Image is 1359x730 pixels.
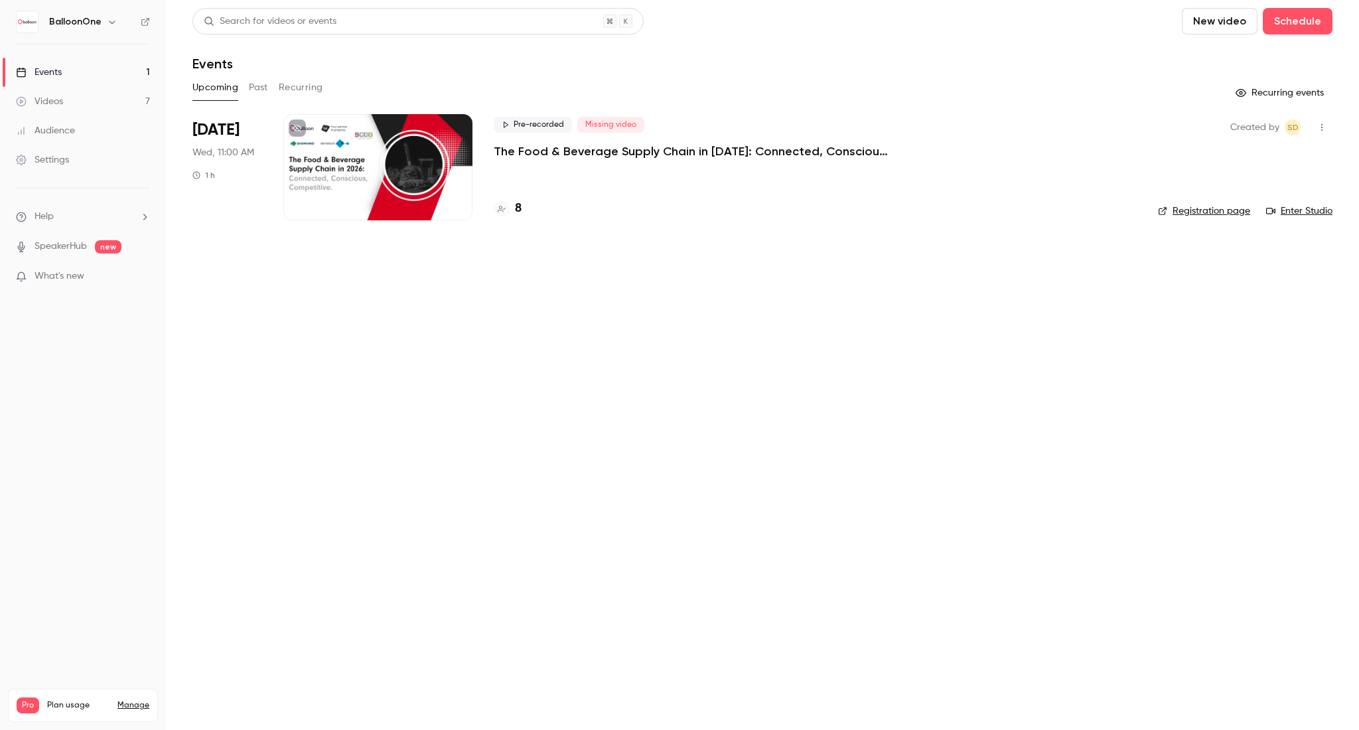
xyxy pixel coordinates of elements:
a: Enter Studio [1266,204,1332,218]
div: 1 h [192,170,215,181]
h1: Events [192,56,233,72]
div: Audience [16,124,75,137]
div: Videos [16,95,63,108]
button: Schedule [1263,8,1332,35]
img: BalloonOne [17,11,38,33]
button: Recurring events [1230,82,1332,104]
li: help-dropdown-opener [16,210,150,224]
button: Recurring [279,77,323,98]
h4: 8 [515,200,522,218]
span: SD [1287,119,1299,135]
span: What's new [35,269,84,283]
span: Missing video [577,117,644,133]
span: Pro [17,697,39,713]
span: new [95,240,121,254]
button: New video [1182,8,1257,35]
div: Events [16,66,62,79]
a: 8 [494,200,522,218]
button: Past [249,77,268,98]
span: Wed, 11:00 AM [192,146,254,159]
div: Settings [16,153,69,167]
a: The Food & Beverage Supply Chain in [DATE]: Connected, Conscious, Competitive. [494,143,892,159]
a: Registration page [1158,204,1250,218]
span: Help [35,210,54,224]
a: SpeakerHub [35,240,87,254]
span: Created by [1230,119,1279,135]
button: Upcoming [192,77,238,98]
span: [DATE] [192,119,240,141]
span: Sitara Duggal [1285,119,1301,135]
span: Plan usage [47,700,109,711]
div: Search for videos or events [204,15,336,29]
a: Manage [117,700,149,711]
div: Oct 29 Wed, 11:00 AM (Europe/London) [192,114,262,220]
h6: BalloonOne [49,15,102,29]
span: Pre-recorded [494,117,572,133]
